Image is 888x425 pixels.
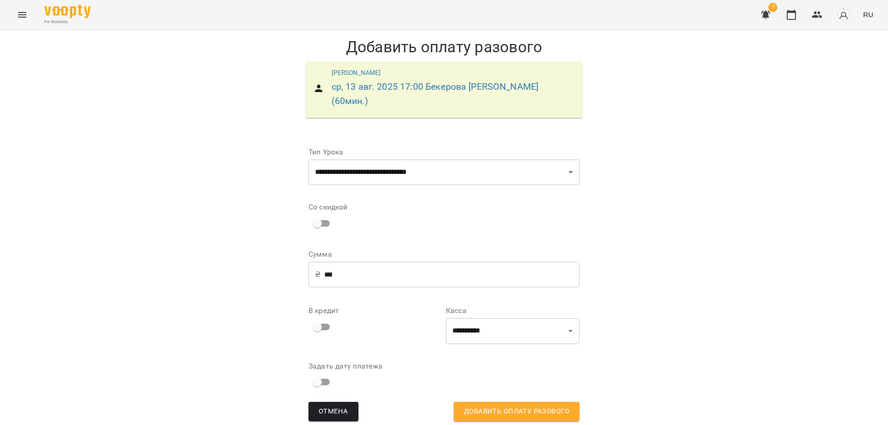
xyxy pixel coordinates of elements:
[308,363,442,370] label: Задать дату платежа
[308,307,442,314] label: В кредит
[44,19,91,25] span: For Business
[332,81,539,106] a: ср, 13 авг. 2025 17:00 Бекерова [PERSON_NAME](60мин.)
[315,269,321,280] p: ₴
[332,69,381,76] a: [PERSON_NAME]
[464,406,569,418] span: Добавить оплату разового
[301,37,587,56] h1: Добавить оплату разового
[454,402,580,421] button: Добавить оплату разового
[308,251,580,258] label: Сумма
[837,8,850,21] img: avatar_s.png
[308,203,347,211] label: Со скидкой
[319,406,348,418] span: Отмена
[446,307,580,314] label: Касса
[308,402,358,421] button: Отмена
[44,5,91,18] img: Voopty Logo
[768,3,777,12] span: 7
[859,6,877,23] button: RU
[11,4,33,26] button: Menu
[308,148,580,156] label: Тип Урока
[863,10,873,19] span: RU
